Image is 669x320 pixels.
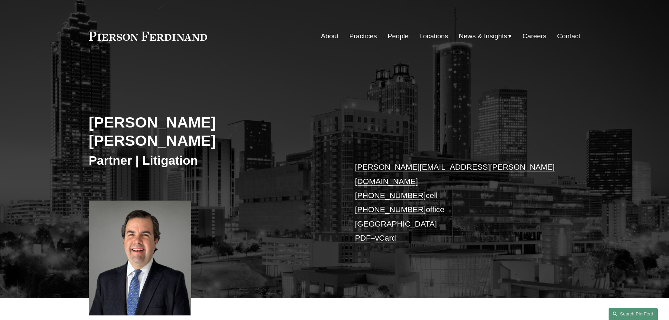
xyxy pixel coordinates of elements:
[375,234,396,242] a: vCard
[355,191,426,200] a: [PHONE_NUMBER]
[355,163,555,185] a: [PERSON_NAME][EMAIL_ADDRESS][PERSON_NAME][DOMAIN_NAME]
[89,113,335,150] h2: [PERSON_NAME] [PERSON_NAME]
[388,30,409,43] a: People
[89,153,335,168] h3: Partner | Litigation
[419,30,448,43] a: Locations
[523,30,546,43] a: Careers
[609,308,658,320] a: Search this site
[349,30,377,43] a: Practices
[459,30,507,43] span: News & Insights
[355,205,426,214] a: [PHONE_NUMBER]
[355,234,371,242] a: PDF
[321,30,339,43] a: About
[355,160,560,245] p: cell office [GEOGRAPHIC_DATA] –
[459,30,512,43] a: folder dropdown
[557,30,580,43] a: Contact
